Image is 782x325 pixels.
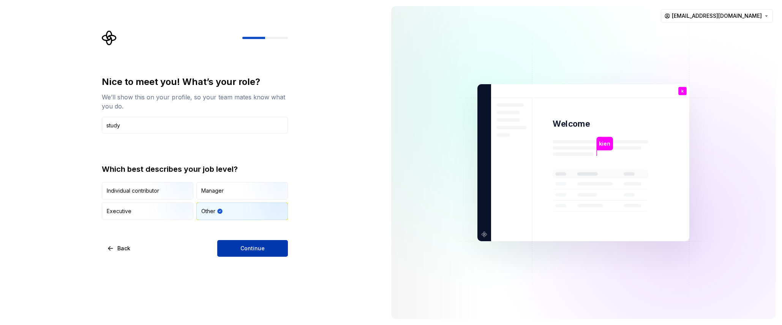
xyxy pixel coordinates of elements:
div: Manager [201,187,224,195]
input: Job title [102,117,288,133]
p: Welcome [553,118,590,129]
span: Back [117,245,130,252]
p: kien [599,139,611,148]
div: Executive [107,207,131,215]
button: [EMAIL_ADDRESS][DOMAIN_NAME] [661,9,773,23]
div: Individual contributor [107,187,159,195]
button: Back [102,240,137,257]
button: Continue [217,240,288,257]
div: Nice to meet you! What’s your role? [102,76,288,88]
div: Other [201,207,215,215]
div: We’ll show this on your profile, so your team mates know what you do. [102,93,288,111]
span: [EMAIL_ADDRESS][DOMAIN_NAME] [672,12,762,20]
svg: Supernova Logo [102,30,117,46]
p: k [681,89,684,93]
span: Continue [240,245,265,252]
div: Which best describes your job level? [102,164,288,174]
